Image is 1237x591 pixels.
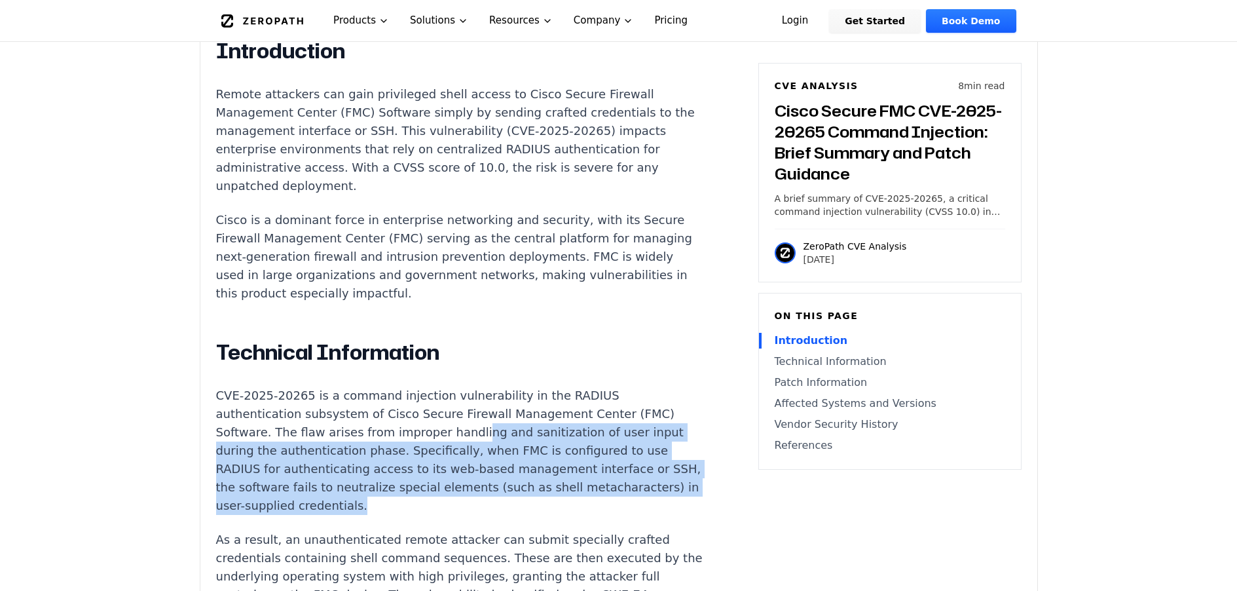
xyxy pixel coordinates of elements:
h3: Cisco Secure FMC CVE-2025-20265 Command Injection: Brief Summary and Patch Guidance [775,100,1005,184]
p: 8 min read [958,79,1005,92]
a: Patch Information [775,375,1005,391]
a: Technical Information [775,354,1005,370]
a: Vendor Security History [775,417,1005,432]
p: CVE-2025-20265 is a command injection vulnerability in the RADIUS authentication subsystem of Cis... [216,387,703,515]
p: A brief summary of CVE-2025-20265, a critical command injection vulnerability (CVSS 10.0) in Cisc... [775,192,1005,218]
h6: CVE Analysis [775,79,859,92]
a: Affected Systems and Versions [775,396,1005,411]
p: Remote attackers can gain privileged shell access to Cisco Secure Firewall Management Center (FMC... [216,85,703,195]
a: References [775,438,1005,453]
h6: On this page [775,309,1005,322]
a: Login [766,9,824,33]
h2: Introduction [216,38,703,64]
img: ZeroPath CVE Analysis [775,242,796,263]
a: Book Demo [926,9,1016,33]
h2: Technical Information [216,339,703,366]
a: Introduction [775,333,1005,349]
p: Cisco is a dominant force in enterprise networking and security, with its Secure Firewall Managem... [216,211,703,303]
p: ZeroPath CVE Analysis [803,240,907,253]
a: Get Started [829,9,921,33]
p: [DATE] [803,253,907,266]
